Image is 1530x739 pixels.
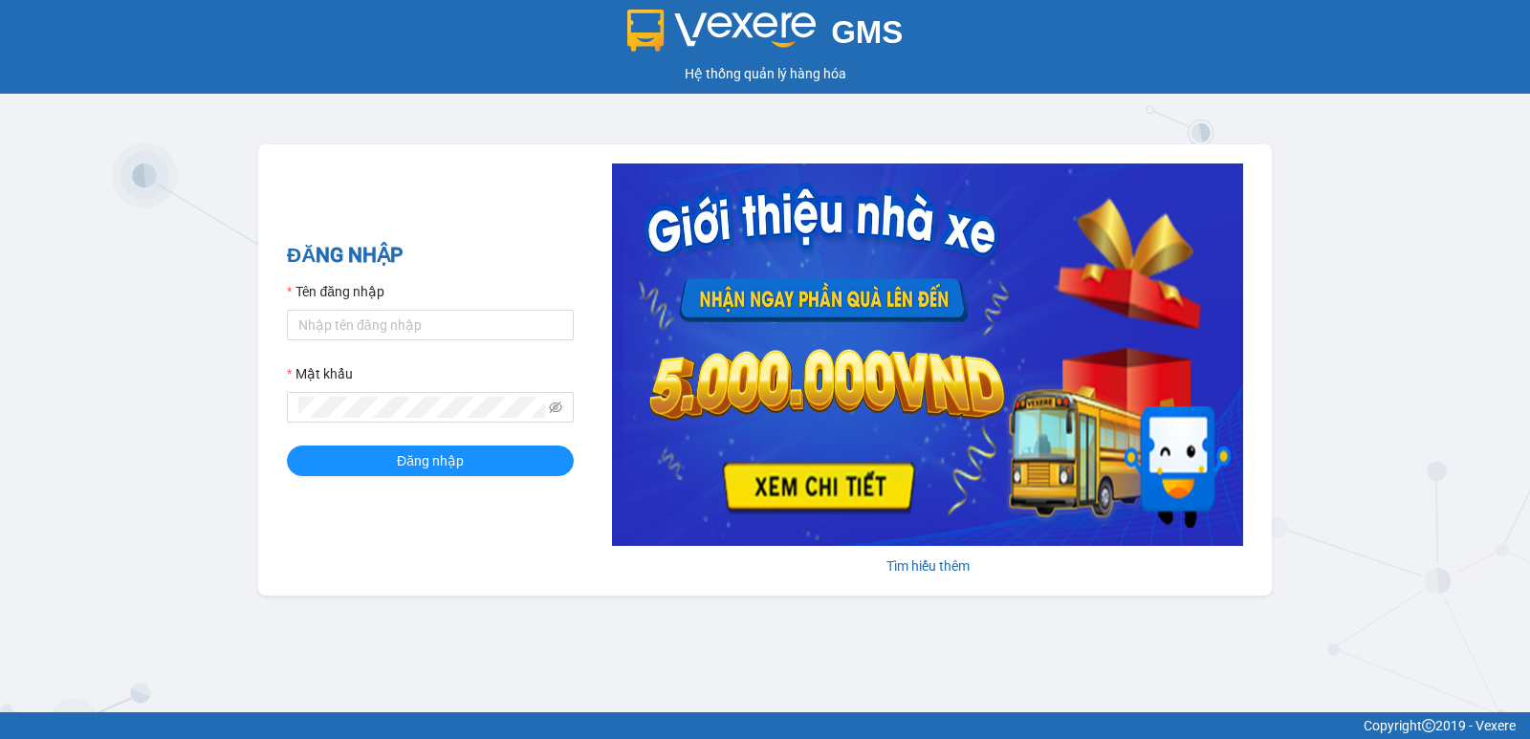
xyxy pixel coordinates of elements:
input: Mật khẩu [298,397,545,418]
span: eye-invisible [549,401,562,414]
div: Tìm hiểu thêm [612,555,1243,576]
label: Mật khẩu [287,363,353,384]
button: Đăng nhập [287,446,574,476]
label: Tên đăng nhập [287,281,384,302]
img: banner-0 [612,163,1243,546]
img: logo 2 [627,10,817,52]
a: GMS [627,29,904,44]
h2: ĐĂNG NHẬP [287,240,574,272]
div: Copyright 2019 - Vexere [14,715,1516,736]
div: Hệ thống quản lý hàng hóa [5,63,1525,84]
span: GMS [831,14,903,50]
span: Đăng nhập [397,450,464,471]
span: copyright [1422,719,1435,732]
input: Tên đăng nhập [287,310,574,340]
